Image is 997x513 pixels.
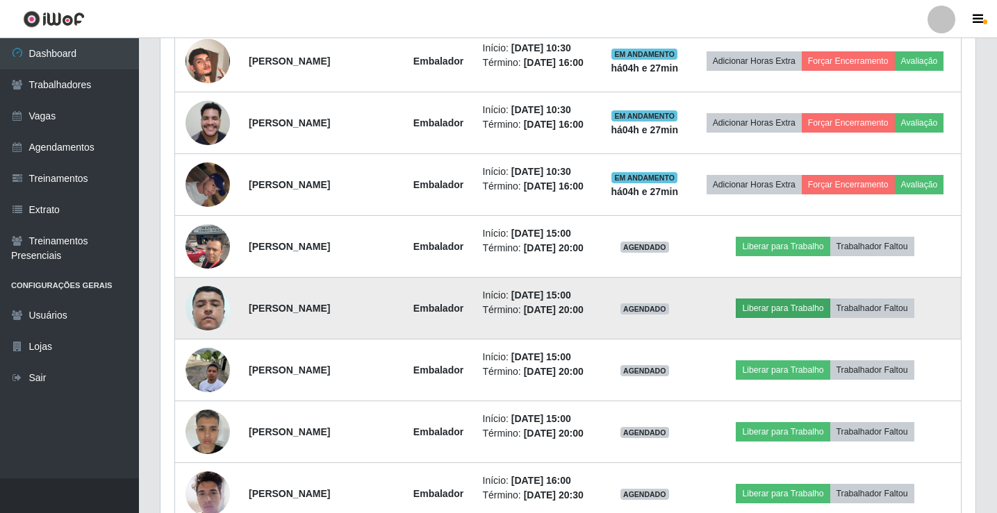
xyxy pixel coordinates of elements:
[511,42,571,53] time: [DATE] 10:30
[483,56,592,70] li: Término:
[186,402,230,461] img: 1753187317343.jpeg
[483,288,592,303] li: Início:
[611,110,677,121] span: EM ANDAMENTO
[483,179,592,194] li: Término:
[413,303,463,314] strong: Embalador
[802,113,895,133] button: Forçar Encerramento
[413,241,463,252] strong: Embalador
[249,303,330,314] strong: [PERSON_NAME]
[249,426,330,437] strong: [PERSON_NAME]
[620,427,669,438] span: AGENDADO
[483,226,592,241] li: Início:
[483,426,592,441] li: Término:
[736,237,830,256] button: Liberar para Trabalho
[413,488,463,499] strong: Embalador
[736,484,830,503] button: Liberar para Trabalho
[483,165,592,179] li: Início:
[413,426,463,437] strong: Embalador
[483,117,592,132] li: Término:
[483,241,592,255] li: Término:
[511,413,571,424] time: [DATE] 15:00
[186,340,230,399] img: 1731477624164.jpeg
[830,298,914,318] button: Trabalhador Faltou
[611,172,677,183] span: EM ANDAMENTO
[895,51,944,71] button: Avaliação
[23,10,85,28] img: CoreUI Logo
[483,488,592,503] li: Término:
[620,489,669,500] span: AGENDADO
[895,175,944,194] button: Avaliação
[524,428,584,439] time: [DATE] 20:00
[511,228,571,239] time: [DATE] 15:00
[483,412,592,426] li: Início:
[511,351,571,362] time: [DATE] 15:00
[186,93,230,152] img: 1750720776565.jpeg
[524,489,584,501] time: [DATE] 20:30
[707,51,802,71] button: Adicionar Horas Extra
[620,365,669,376] span: AGENDADO
[611,186,678,197] strong: há 04 h e 27 min
[524,119,584,130] time: [DATE] 16:00
[186,269,230,348] img: 1697820743955.jpeg
[524,57,584,68] time: [DATE] 16:00
[830,237,914,256] button: Trabalhador Faltou
[249,56,330,67] strong: [PERSON_NAME]
[736,422,830,441] button: Liberar para Trabalho
[511,166,571,177] time: [DATE] 10:30
[483,303,592,317] li: Término:
[483,103,592,117] li: Início:
[249,179,330,190] strong: [PERSON_NAME]
[736,298,830,318] button: Liberar para Trabalho
[830,422,914,441] button: Trabalhador Faltou
[186,155,230,214] img: 1754491826586.jpeg
[895,113,944,133] button: Avaliação
[620,242,669,253] span: AGENDADO
[524,304,584,315] time: [DATE] 20:00
[249,364,330,376] strong: [PERSON_NAME]
[413,56,463,67] strong: Embalador
[483,41,592,56] li: Início:
[830,484,914,503] button: Trabalhador Faltou
[736,360,830,380] button: Liberar para Trabalho
[249,241,330,252] strong: [PERSON_NAME]
[620,303,669,314] span: AGENDADO
[830,360,914,380] button: Trabalhador Faltou
[524,242,584,253] time: [DATE] 20:00
[249,117,330,128] strong: [PERSON_NAME]
[611,124,678,135] strong: há 04 h e 27 min
[611,62,678,74] strong: há 04 h e 27 min
[483,350,592,364] li: Início:
[413,117,463,128] strong: Embalador
[483,473,592,488] li: Início:
[186,22,230,101] img: 1726002463138.jpeg
[611,49,677,60] span: EM ANDAMENTO
[524,180,584,192] time: [DATE] 16:00
[413,179,463,190] strong: Embalador
[524,366,584,377] time: [DATE] 20:00
[483,364,592,379] li: Término:
[511,104,571,115] time: [DATE] 10:30
[707,113,802,133] button: Adicionar Horas Extra
[186,217,230,276] img: 1710346365517.jpeg
[511,289,571,301] time: [DATE] 15:00
[249,488,330,499] strong: [PERSON_NAME]
[802,51,895,71] button: Forçar Encerramento
[413,364,463,376] strong: Embalador
[802,175,895,194] button: Forçar Encerramento
[707,175,802,194] button: Adicionar Horas Extra
[511,475,571,486] time: [DATE] 16:00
